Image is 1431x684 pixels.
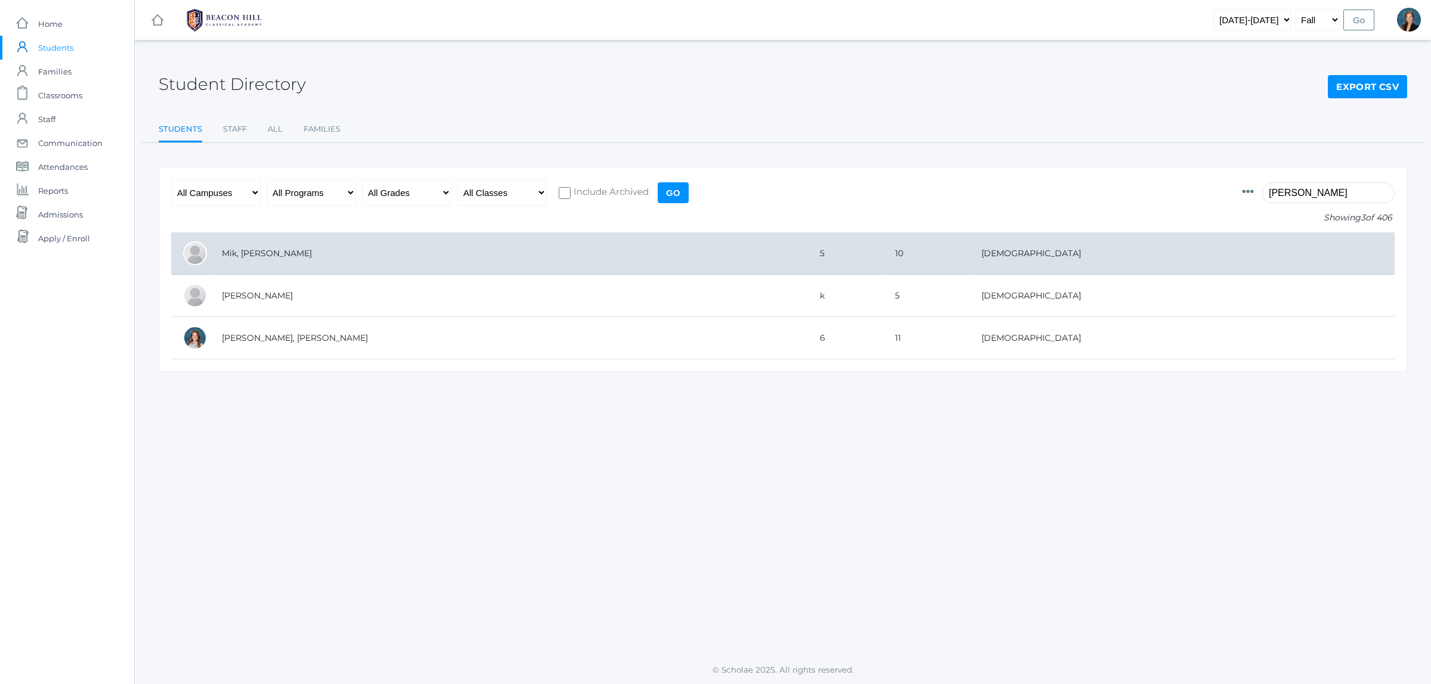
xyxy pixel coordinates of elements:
[883,275,970,317] td: 5
[38,155,88,179] span: Attendances
[1361,212,1365,223] span: 3
[38,131,103,155] span: Communication
[1343,10,1374,30] input: Go
[38,226,90,250] span: Apply / Enroll
[303,117,340,141] a: Families
[135,664,1431,676] p: © Scholae 2025. All rights reserved.
[183,241,207,265] div: Hadley Mik
[38,107,55,131] span: Staff
[38,60,72,83] span: Families
[883,232,970,275] td: 10
[159,75,306,94] h2: Student Directory
[808,317,883,359] td: 6
[808,232,883,275] td: 5
[223,117,247,141] a: Staff
[159,117,202,143] a: Students
[179,5,269,35] img: BHCALogos-05-308ed15e86a5a0abce9b8dd61676a3503ac9727e845dece92d48e8588c001991.png
[1242,212,1395,224] p: Showing of 406
[970,275,1395,317] td: [DEMOGRAPHIC_DATA]
[210,232,808,275] td: Mik, [PERSON_NAME]
[38,36,73,60] span: Students
[883,317,970,359] td: 11
[970,232,1395,275] td: [DEMOGRAPHIC_DATA]
[183,326,207,350] div: Hadlee Taylor
[38,83,82,107] span: Classrooms
[1397,8,1421,32] div: Allison Smith
[559,187,571,199] input: Include Archived
[571,185,649,200] span: Include Archived
[183,284,207,307] div: Hadley Sponseller
[658,182,689,203] input: Go
[210,317,808,359] td: [PERSON_NAME], [PERSON_NAME]
[38,12,63,36] span: Home
[38,179,68,203] span: Reports
[970,317,1395,359] td: [DEMOGRAPHIC_DATA]
[1262,182,1395,203] input: Filter by name
[268,117,283,141] a: All
[210,275,808,317] td: [PERSON_NAME]
[1328,75,1407,99] a: Export CSV
[38,203,83,226] span: Admissions
[808,275,883,317] td: k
